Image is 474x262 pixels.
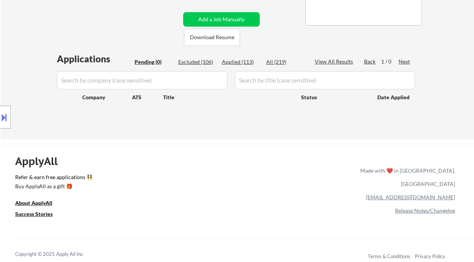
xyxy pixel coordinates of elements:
[57,71,228,89] input: Search by company (case sensitive)
[15,184,91,189] div: Buy ApplyAll as a gift 🎁
[132,94,163,101] div: ATS
[15,200,52,206] u: About ApplyAll
[163,94,294,101] div: Title
[235,71,415,89] input: Search by title (case sensitive)
[366,194,455,200] a: [EMAIL_ADDRESS][DOMAIN_NAME]
[364,58,376,65] div: Back
[395,207,455,214] a: Release Notes/Changelog
[15,211,53,217] u: Success Stories
[222,58,260,66] div: Applied (113)
[183,12,260,27] button: Add a Job Manually
[15,199,63,209] a: About ApplyAll
[15,251,102,258] div: Copyright © 2025 Apply All Inc
[184,29,240,46] button: Download Resume
[301,90,366,104] div: Status
[377,94,411,101] div: Date Applied
[357,164,455,191] div: Made with ❤️ in [GEOGRAPHIC_DATA], [GEOGRAPHIC_DATA]
[381,58,399,65] div: 1 / 0
[15,210,63,220] a: Success Stories
[266,58,304,66] div: All (219)
[135,58,173,66] div: Pending (0)
[315,58,355,65] div: View All Results
[415,253,445,259] a: Privacy Policy
[368,253,410,259] a: Terms & Conditions
[178,58,216,66] div: Excluded (106)
[399,58,411,65] div: Next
